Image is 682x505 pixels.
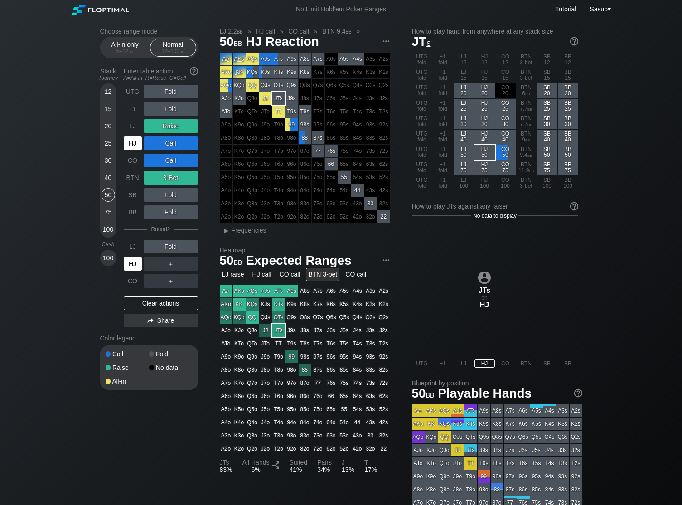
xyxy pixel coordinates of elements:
[558,130,578,145] div: BB 40
[246,105,259,118] div: 100% fold in prior round
[218,27,245,35] span: LJ 2.2
[124,171,142,185] div: BTN
[259,145,272,157] div: 100% fold in prior round
[285,131,298,144] div: 100% fold in prior round
[377,118,390,131] div: 100% fold in prior round
[325,105,338,118] div: 100% fold in prior round
[351,131,364,144] div: 100% fold in prior round
[537,68,557,83] div: SB 15
[220,79,232,92] div: AQo
[525,90,530,97] span: bb
[495,130,516,145] div: CO 40
[529,167,534,174] span: bb
[537,160,557,175] div: SB 75
[259,79,272,92] div: QJs
[285,184,298,197] div: 100% fold in prior round
[246,66,259,78] div: KQs
[454,130,474,145] div: LJ 40
[102,85,115,98] div: 12
[285,66,298,78] div: K9s
[377,105,390,118] div: 100% fold in prior round
[246,171,259,184] div: 100% fold in prior round
[285,145,298,157] div: 100% fold in prior round
[338,66,351,78] div: 100% fold in prior round
[259,53,272,65] div: AJs
[558,114,578,129] div: BB 30
[325,145,338,157] div: 76s
[321,27,353,35] span: BTN 9.4
[220,158,232,170] div: 100% fold in prior round
[377,158,390,170] div: 100% fold in prior round
[106,351,149,357] div: Call
[351,66,364,78] div: 100% fold in prior round
[377,79,390,92] div: 100% fold in prior round
[351,158,364,170] div: 100% fold in prior round
[299,79,311,92] div: 100% fold in prior round
[272,131,285,144] div: 100% fold in prior round
[124,75,198,81] div: A=All-in R=Raise C=Call
[312,92,324,105] div: 100% fold in prior round
[233,197,246,210] div: 100% fold in prior round
[433,145,453,160] div: +1 fold
[555,5,576,13] a: Tutorial
[299,66,311,78] div: K8s
[234,38,242,48] span: bb
[474,68,495,83] div: HJ 15
[412,83,432,98] div: UTG fold
[124,102,142,116] div: +1
[246,197,259,210] div: 100% fold in prior round
[243,28,256,35] span: »
[255,27,276,35] span: HJ call
[569,36,579,46] img: help.32db89a4.svg
[338,79,351,92] div: 100% fold in prior round
[364,158,377,170] div: 100% fold in prior round
[259,105,272,118] div: 100% fold in prior round
[516,145,537,160] div: BTN 9.4
[299,197,311,210] div: 100% fold in prior round
[220,171,232,184] div: 100% fold in prior round
[454,99,474,114] div: LJ 25
[272,145,285,157] div: 100% fold in prior round
[377,184,390,197] div: 100% fold in prior round
[516,68,537,83] div: BTN 3-bet
[325,118,338,131] div: 100% fold in prior round
[377,171,390,184] div: 100% fold in prior round
[412,145,432,160] div: UTG fold
[474,99,495,114] div: HJ 25
[454,114,474,129] div: LJ 30
[106,364,149,371] div: Raise
[412,176,432,191] div: UTG fold
[312,171,324,184] div: 100% fold in prior round
[124,188,142,202] div: SB
[272,171,285,184] div: 100% fold in prior round
[454,160,474,175] div: LJ 75
[338,145,351,157] div: 100% fold in prior round
[377,92,390,105] div: 100% fold in prior round
[351,53,364,65] div: A4s
[433,53,453,68] div: +1 fold
[233,79,246,92] div: KQo
[246,118,259,131] div: 100% fold in prior round
[474,145,495,160] div: HJ 50
[299,105,311,118] div: T8s
[259,66,272,78] div: KJs
[285,79,298,92] div: Q9s
[237,28,243,35] span: bb
[516,53,537,68] div: BTN 3-bet
[144,188,198,202] div: Fold
[220,118,232,131] div: 100% fold in prior round
[259,131,272,144] div: 100% fold in prior round
[352,28,365,35] span: »
[287,27,310,35] span: CO call
[272,461,279,469] img: Split arrow icon
[282,5,400,15] div: No Limit Hold’em Poker Ranges
[412,130,432,145] div: UTG fold
[325,197,338,210] div: 100% fold in prior round
[325,131,338,144] div: 100% fold in prior round
[312,53,324,65] div: A7s
[338,105,351,118] div: 100% fold in prior round
[495,83,516,98] div: 100% fold in prior round
[527,152,532,158] span: bb
[233,145,246,157] div: 100% fold in prior round
[338,158,351,170] div: 100% fold in prior round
